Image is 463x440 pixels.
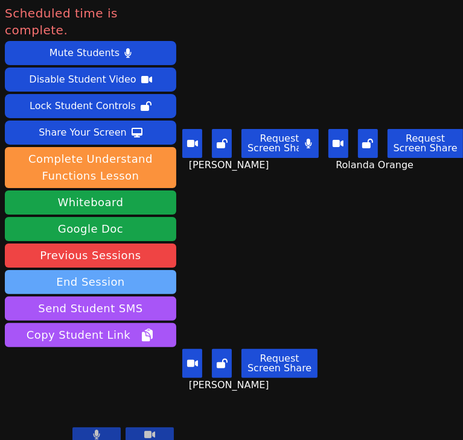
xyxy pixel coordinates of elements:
button: Whiteboard [5,190,176,215]
button: Disable Student Video [5,68,176,92]
div: Share Your Screen [39,123,127,142]
a: Google Doc [5,217,176,241]
a: Previous Sessions [5,244,176,268]
span: Scheduled time is complete. [5,5,176,39]
button: Request Screen Share [241,349,318,378]
button: End Session [5,270,176,294]
div: Mute Students [49,43,120,63]
span: Rolanda Orange [336,158,417,172]
div: Disable Student Video [29,70,136,89]
button: Request Screen Share [241,129,318,158]
button: Copy Student Link [5,323,176,347]
button: Send Student SMS [5,297,176,321]
span: [PERSON_NAME] [189,378,272,392]
span: Copy Student Link [27,327,155,344]
button: Lock Student Controls [5,94,176,118]
button: Complete Understand Functions Lesson [5,147,176,188]
button: Share Your Screen [5,121,176,145]
div: Lock Student Controls [30,96,136,116]
button: Mute Students [5,41,176,65]
span: [PERSON_NAME] [189,158,272,172]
